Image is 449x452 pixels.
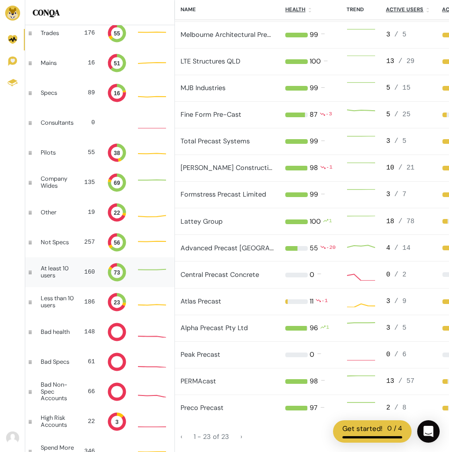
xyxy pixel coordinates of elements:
div: 257 [80,238,95,247]
div: 87 [310,110,318,120]
div: 55 [80,148,95,157]
div: 13 [386,56,431,67]
div: High Risk Accounts [41,415,77,428]
div: 3 [386,297,431,307]
div: Other [41,209,72,216]
div: 5 [386,110,431,120]
div: 3 [386,323,431,333]
span: - [197,432,201,441]
div: 99 [310,190,318,200]
span: / 8 [394,404,406,411]
a: Consultants 0 [25,108,174,138]
a: Alpha Precast Pty Ltd [181,324,248,332]
a: Lattey Group [181,217,223,226]
span: / 9 [394,297,406,305]
div: Bad Specs [41,359,72,365]
div: 100 [310,56,321,67]
span: › [240,432,242,441]
div: 4 [386,243,431,254]
a: Company Wides 135 69 [25,168,174,198]
a: [PERSON_NAME] Construction [181,163,276,172]
div: 160 [83,268,95,276]
div: 0 [310,350,314,360]
a: Not Specs 257 56 [25,227,174,257]
div: 5 [386,83,431,93]
div: Not Specs [41,239,72,246]
div: 10 [386,163,431,173]
span: 1 [194,432,197,441]
div: 55 [310,243,318,254]
a: LTE Structures QLD [181,57,240,65]
a: Total Precast Systems [181,137,250,145]
a: At least 10 users 160 73 [25,257,174,287]
div: 100 [310,217,321,227]
a: Less than 10 users 186 23 [25,287,174,317]
div: 0 [310,270,314,280]
a: Advanced Precast [GEOGRAPHIC_DATA] [181,244,308,252]
a: Bad Specs 61 [25,347,174,377]
div: 96 [310,323,318,333]
div: 2 [386,403,431,413]
a: Peak Precast [181,350,220,359]
span: of [213,432,219,441]
span: / 5 [394,324,406,332]
div: 61 [80,357,95,366]
div: Company Wides [41,176,76,189]
div: Specs [41,90,72,96]
nav: page navigation [175,429,449,445]
div: 186 [84,297,95,306]
div: -20 [326,243,336,254]
a: Bad Non-Spec Accounts 66 [25,377,174,407]
div: -1 [321,297,328,307]
div: 98 [310,163,318,173]
span: / 14 [394,244,411,252]
span: / 21 [398,164,415,171]
div: 3 [386,136,431,147]
a: PERMAcast [181,377,216,385]
div: -1 [326,163,333,173]
a: MJB Industries [181,84,225,92]
div: -3 [326,110,332,120]
div: 11 [310,297,313,307]
span: / 57 [398,377,415,385]
div: 1 [329,217,332,227]
div: 148 [80,327,95,336]
div: 99 [310,83,318,93]
div: Open Intercom Messenger [417,420,440,443]
div: 3 [386,190,431,200]
a: Mains 16 51 [25,48,174,78]
div: 66 [87,387,95,396]
a: Central Precast Concrete [181,270,259,279]
a: Bad health 148 [25,317,174,347]
div: 19 [80,208,95,217]
span: / 29 [398,57,415,65]
div: 0 [386,270,431,280]
span: 23 [203,432,213,441]
span: / 2 [394,271,406,278]
div: 22 [85,417,95,426]
span: / 7 [394,191,406,198]
a: Pilots 55 38 [25,138,174,168]
span: / 5 [394,137,406,145]
div: Trades [41,30,72,36]
div: 97 [310,403,318,413]
div: 16 [80,58,95,67]
div: 176 [80,28,95,37]
span: / 78 [398,218,415,225]
a: Other 19 22 [25,198,174,227]
div: 135 [83,178,95,187]
div: 0 [386,350,431,360]
div: Bad health [41,329,72,335]
div: 98 [310,376,318,387]
a: Melbourne Architectural Precast [181,30,281,39]
div: Less than 10 users [41,295,77,309]
div: Consultants [41,120,73,126]
span: / 6 [394,351,406,358]
h5: CONQA [33,7,167,18]
img: Avatar [6,431,19,445]
a: Fine Form Pre-Cast [181,110,241,119]
span: ‹ [181,432,182,441]
div: Get started! [342,424,383,434]
u: Health [285,6,305,13]
a: Specs 89 16 [25,78,174,108]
